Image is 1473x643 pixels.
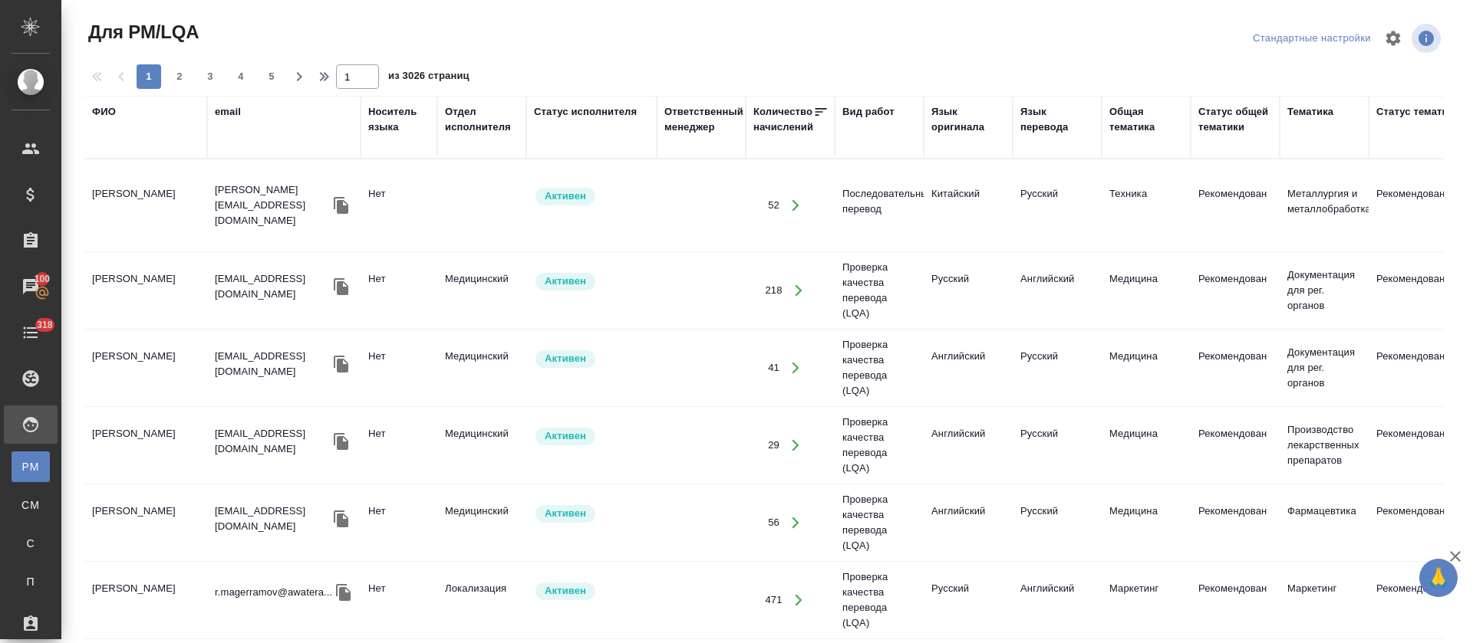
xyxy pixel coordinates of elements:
button: Открыть работы [780,353,812,384]
div: Количество начислений [753,104,813,135]
div: Рядовой исполнитель: назначай с учетом рейтинга [534,186,649,207]
div: Рядовой исполнитель: назначай с учетом рейтинга [534,581,649,602]
button: Открыть работы [780,190,812,221]
td: [PERSON_NAME] [84,341,207,395]
button: Скопировать [330,430,353,453]
td: Английский [924,418,1013,472]
div: 29 [768,438,779,453]
p: [EMAIL_ADDRESS][DOMAIN_NAME] [215,504,330,534]
button: 4 [229,64,253,89]
td: Русский [924,573,1013,627]
td: Английский [1013,264,1102,317]
button: Открыть работы [780,430,812,461]
td: Проверка качества перевода (LQA) [835,484,924,561]
p: r.magerramov@awatera... [215,585,332,600]
td: Медицинский [437,496,526,550]
button: 5 [259,64,284,89]
button: 🙏 [1419,559,1458,597]
div: Рядовой исполнитель: назначай с учетом рейтинга [534,271,649,292]
td: Металлургия и металлобработка [1280,179,1369,232]
span: CM [19,497,42,513]
div: Статус тематики [1376,104,1459,120]
a: 100 [4,267,58,306]
div: split button [1249,27,1375,51]
span: Для PM/LQA [84,20,199,44]
td: Медицина [1102,496,1191,550]
button: 2 [167,64,192,89]
span: PM [19,459,42,474]
td: Производство лекарственных препаратов [1280,415,1369,476]
td: Русский [1013,179,1102,232]
div: Ответственный менеджер [664,104,743,135]
td: Английский [1013,573,1102,627]
td: Нет [361,341,437,395]
td: Медицинский [437,264,526,317]
td: Последовательный перевод [835,179,924,232]
td: Нет [361,573,437,627]
span: из 3026 страниц [388,67,470,89]
td: Английский [924,341,1013,395]
td: [PERSON_NAME] [84,179,207,232]
td: Русский [924,264,1013,317]
span: П [19,574,42,589]
a: П [12,566,50,597]
td: Проверка качества перевода (LQA) [835,562,924,638]
p: [PERSON_NAME][EMAIL_ADDRESS][DOMAIN_NAME] [215,182,330,228]
td: Медицина [1102,264,1191,317]
p: [EMAIL_ADDRESS][DOMAIN_NAME] [215,349,330,379]
span: 3 [198,69,222,84]
button: Открыть работы [780,507,812,539]
button: Скопировать [332,581,355,604]
td: Рекомендован [1191,179,1280,232]
div: Тематика [1287,104,1333,120]
td: Рекомендован [1191,264,1280,317]
span: 5 [259,69,284,84]
td: Рекомендован [1191,496,1280,550]
p: Активен [545,583,586,599]
td: Нет [361,496,437,550]
td: Проверка качества перевода (LQA) [835,407,924,484]
span: Настроить таблицу [1375,20,1412,57]
td: [PERSON_NAME] [84,496,207,550]
span: Посмотреть информацию [1412,24,1444,53]
td: Рекомендован [1191,341,1280,395]
div: Отдел исполнителя [445,104,519,135]
button: 3 [198,64,222,89]
div: 52 [768,198,779,213]
td: Рекомендован [1191,418,1280,472]
a: PM [12,451,50,482]
a: CM [12,490,50,520]
td: Медицинский [437,418,526,472]
td: Локализация [437,573,526,627]
a: С [12,528,50,559]
td: Рекомендован [1191,573,1280,627]
a: 318 [4,313,58,352]
td: Нет [361,264,437,317]
div: 471 [765,592,782,608]
div: Язык перевода [1020,104,1094,135]
span: 100 [25,271,60,287]
div: Язык оригинала [931,104,1005,135]
p: Активен [545,351,586,366]
p: [EMAIL_ADDRESS][DOMAIN_NAME] [215,271,330,302]
td: Маркетинг [1102,573,1191,627]
p: Активен [545,274,586,289]
button: Открыть работы [783,275,815,307]
td: Русский [1013,341,1102,395]
div: Рядовой исполнитель: назначай с учетом рейтинга [534,426,649,447]
span: С [19,536,42,551]
div: Рядовой исполнитель: назначай с учетом рейтинга [534,349,649,369]
div: 41 [768,360,779,376]
td: Русский [1013,418,1102,472]
div: Общая тематика [1109,104,1183,135]
div: Носитель языка [368,104,430,135]
td: Маркетинг [1280,573,1369,627]
td: [PERSON_NAME] [84,418,207,472]
td: Документация для рег. органов [1280,260,1369,321]
td: Проверка качества перевода (LQA) [835,252,924,329]
div: Статус исполнителя [534,104,637,120]
td: Фармацевтика [1280,496,1369,550]
td: Проверка качества перевода (LQA) [835,330,924,406]
button: Открыть работы [783,585,815,616]
button: Скопировать [330,507,353,530]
